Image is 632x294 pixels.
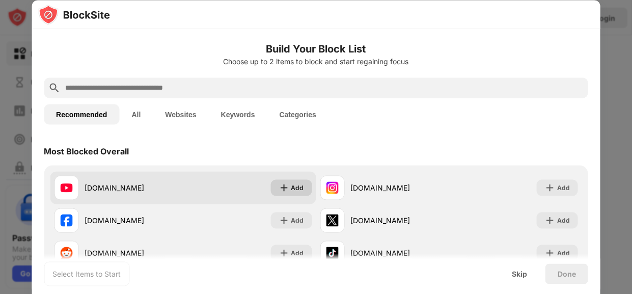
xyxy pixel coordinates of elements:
img: favicons [60,247,72,259]
img: search.svg [48,82,60,94]
div: [DOMAIN_NAME] [350,182,449,193]
div: Done [558,270,576,278]
img: favicons [60,181,72,194]
div: Add [557,215,570,225]
div: [DOMAIN_NAME] [350,248,449,258]
button: Websites [153,104,208,124]
div: Add [291,215,304,225]
img: favicons [60,214,72,226]
div: Add [557,248,570,258]
div: Add [557,182,570,193]
div: [DOMAIN_NAME] [350,215,449,226]
div: [DOMAIN_NAME] [85,248,183,258]
button: All [119,104,153,124]
div: [DOMAIN_NAME] [85,182,183,193]
h6: Build Your Block List [44,41,588,56]
button: Categories [267,104,328,124]
img: logo-blocksite.svg [38,4,109,24]
button: Recommended [44,104,119,124]
div: Choose up to 2 items to block and start regaining focus [44,57,588,65]
img: favicons [326,247,338,259]
button: Keywords [209,104,267,124]
img: favicons [326,181,338,194]
img: favicons [326,214,338,226]
div: Add [291,248,304,258]
div: [DOMAIN_NAME] [85,215,183,226]
div: Skip [512,270,527,278]
div: Select Items to Start [52,269,121,279]
div: Most Blocked Overall [44,146,129,156]
div: Add [291,182,304,193]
